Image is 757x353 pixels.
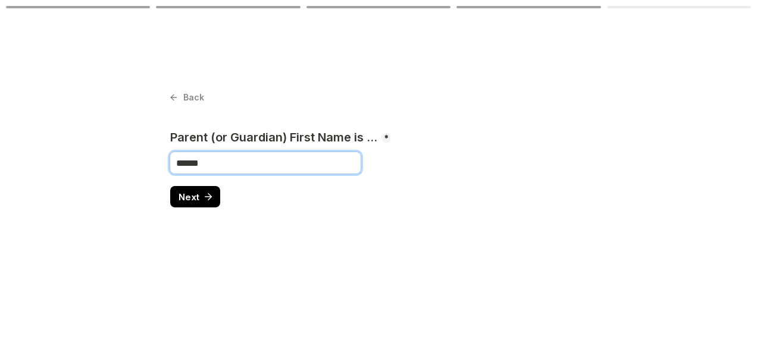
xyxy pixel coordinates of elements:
[170,152,361,174] input: Parent (or Guardian) First Name is ...
[183,93,204,102] span: Back
[170,130,380,145] h3: Parent (or Guardian) First Name is ...
[170,186,220,207] button: Next
[179,193,199,201] span: Next
[170,89,204,106] button: Back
